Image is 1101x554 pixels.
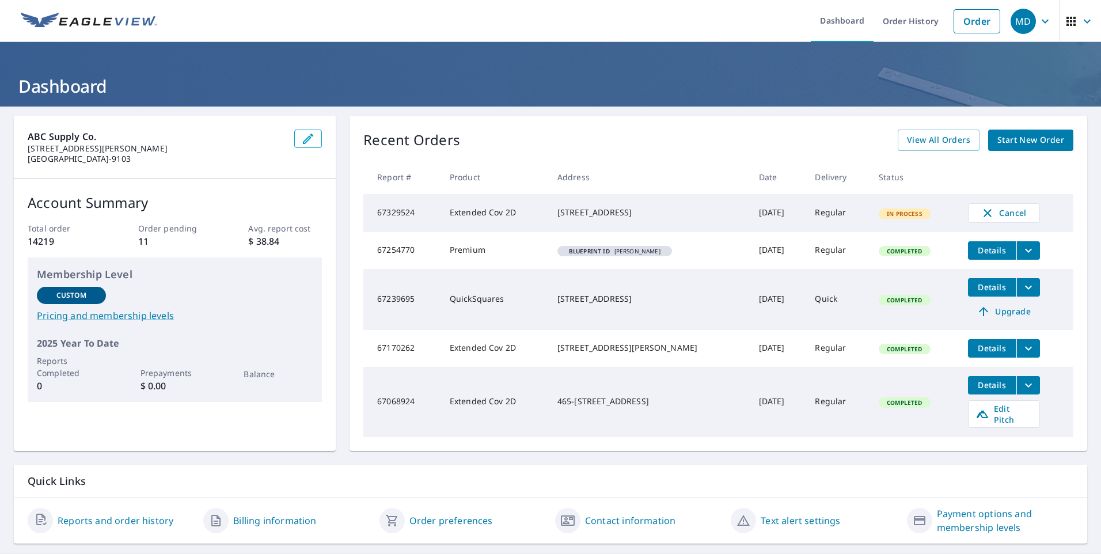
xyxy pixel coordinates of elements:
[975,282,1009,293] span: Details
[363,330,441,367] td: 67170262
[870,160,958,194] th: Status
[58,514,173,528] a: Reports and order history
[141,379,210,393] p: $ 0.00
[363,130,460,151] p: Recent Orders
[880,345,929,353] span: Completed
[968,302,1040,321] a: Upgrade
[557,342,741,354] div: [STREET_ADDRESS][PERSON_NAME]
[975,245,1009,256] span: Details
[28,192,322,213] p: Account Summary
[980,206,1028,220] span: Cancel
[409,514,493,528] a: Order preferences
[806,232,870,269] td: Regular
[750,330,806,367] td: [DATE]
[806,269,870,330] td: Quick
[937,507,1073,534] a: Payment options and membership levels
[557,396,741,407] div: 465-[STREET_ADDRESS]
[806,194,870,232] td: Regular
[363,232,441,269] td: 67254770
[968,241,1016,260] button: detailsBtn-67254770
[968,203,1040,223] button: Cancel
[21,13,157,30] img: EV Logo
[28,474,1073,488] p: Quick Links
[880,296,929,304] span: Completed
[562,248,667,254] span: [PERSON_NAME]
[557,207,741,218] div: [STREET_ADDRESS]
[37,379,106,393] p: 0
[880,247,929,255] span: Completed
[248,234,322,248] p: $ 38.84
[56,290,86,301] p: Custom
[557,293,741,305] div: [STREET_ADDRESS]
[248,222,322,234] p: Avg. report cost
[975,403,1032,425] span: Edit Pitch
[363,194,441,232] td: 67329524
[806,330,870,367] td: Regular
[363,160,441,194] th: Report #
[880,399,929,407] span: Completed
[750,269,806,330] td: [DATE]
[975,305,1033,318] span: Upgrade
[806,160,870,194] th: Delivery
[975,380,1009,390] span: Details
[1011,9,1036,34] div: MD
[1016,278,1040,297] button: filesDropdownBtn-67239695
[441,160,548,194] th: Product
[954,9,1000,33] a: Order
[441,232,548,269] td: Premium
[1016,339,1040,358] button: filesDropdownBtn-67170262
[28,143,285,154] p: [STREET_ADDRESS][PERSON_NAME]
[750,232,806,269] td: [DATE]
[244,368,313,380] p: Balance
[968,400,1040,428] a: Edit Pitch
[37,336,313,350] p: 2025 Year To Date
[806,367,870,437] td: Regular
[363,269,441,330] td: 67239695
[750,160,806,194] th: Date
[880,210,929,218] span: In Process
[569,248,610,254] em: Blueprint ID
[975,343,1009,354] span: Details
[28,234,101,248] p: 14219
[968,376,1016,394] button: detailsBtn-67068924
[28,222,101,234] p: Total order
[585,514,675,528] a: Contact information
[907,133,970,147] span: View All Orders
[37,309,313,322] a: Pricing and membership levels
[750,194,806,232] td: [DATE]
[141,367,210,379] p: Prepayments
[898,130,979,151] a: View All Orders
[363,367,441,437] td: 67068924
[968,278,1016,297] button: detailsBtn-67239695
[441,269,548,330] td: QuickSquares
[138,222,212,234] p: Order pending
[750,367,806,437] td: [DATE]
[138,234,212,248] p: 11
[441,367,548,437] td: Extended Cov 2D
[233,514,316,528] a: Billing information
[28,130,285,143] p: ABC Supply Co.
[1016,241,1040,260] button: filesDropdownBtn-67254770
[761,514,840,528] a: Text alert settings
[988,130,1073,151] a: Start New Order
[1016,376,1040,394] button: filesDropdownBtn-67068924
[14,74,1087,98] h1: Dashboard
[548,160,750,194] th: Address
[28,154,285,164] p: [GEOGRAPHIC_DATA]-9103
[997,133,1064,147] span: Start New Order
[441,194,548,232] td: Extended Cov 2D
[37,267,313,282] p: Membership Level
[968,339,1016,358] button: detailsBtn-67170262
[37,355,106,379] p: Reports Completed
[441,330,548,367] td: Extended Cov 2D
